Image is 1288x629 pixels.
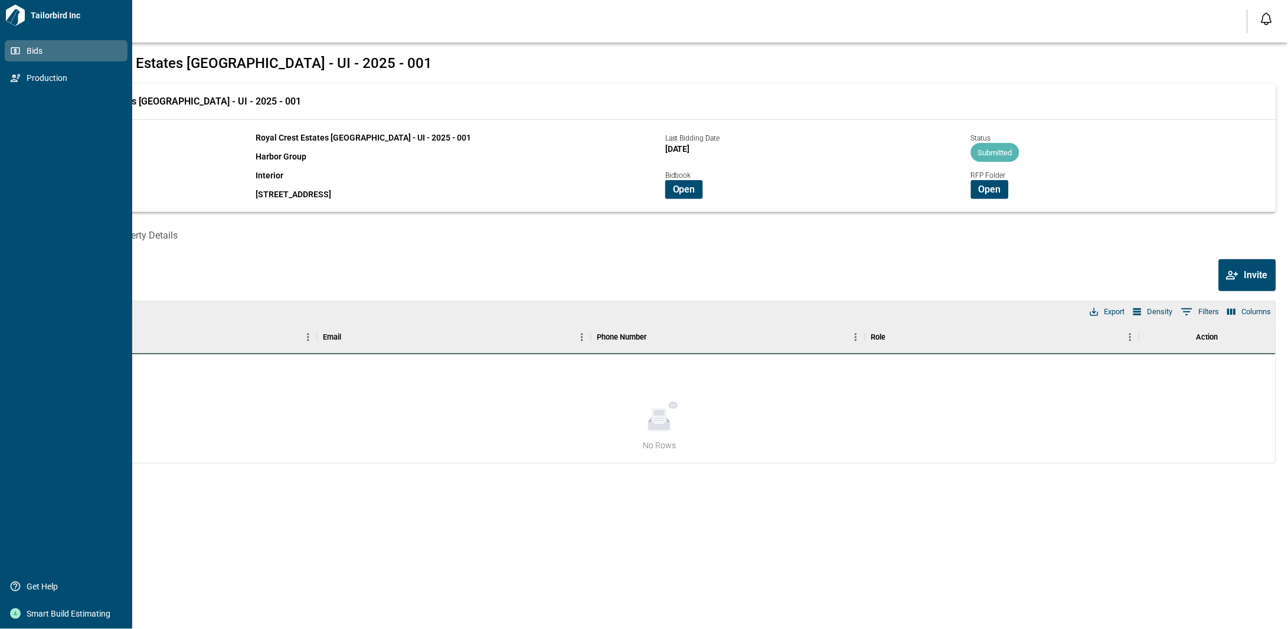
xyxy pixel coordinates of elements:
[665,171,691,180] span: Bidbook
[665,144,690,154] span: [DATE]
[1219,259,1276,291] button: Invite
[256,171,283,180] span: Interior
[643,439,676,451] span: No Rows
[1244,269,1268,281] span: Invite
[597,321,647,354] div: Phone Number
[21,72,116,84] span: Production
[43,321,317,354] div: Name
[1130,304,1176,320] button: Density
[112,230,178,242] span: Property Details
[21,581,116,592] span: Get Help
[21,608,116,620] span: Smart Build Estimating
[885,329,902,346] button: Sort
[971,183,1009,194] a: Open
[21,45,116,57] span: Bids
[1178,302,1222,321] button: Show filters
[847,328,865,346] button: Menu
[647,329,663,346] button: Sort
[299,328,317,346] button: Menu
[1139,321,1276,354] div: Action
[979,184,1001,195] span: Open
[54,96,301,107] span: Royal Crest Estates [GEOGRAPHIC_DATA] - UI - 2025 - 001
[60,55,433,71] span: Royal Crest Estates [GEOGRAPHIC_DATA] - UI - 2025 - 001
[971,134,991,142] span: Status
[5,40,128,61] a: Bids
[1257,9,1276,28] button: Open notification feed
[323,321,341,354] div: Email
[256,152,306,161] span: Harbor Group
[1225,304,1274,320] button: Select columns
[871,321,885,354] div: Role
[31,221,1288,250] div: base tabs
[317,321,591,354] div: Email
[971,180,1009,199] button: Open
[573,328,591,346] button: Menu
[591,321,865,354] div: Phone Number
[673,184,695,195] span: Open
[5,67,128,89] a: Production
[1197,321,1218,354] div: Action
[665,183,703,194] a: Open
[256,133,471,142] span: Royal Crest Estates [GEOGRAPHIC_DATA] - UI - 2025 - 001
[256,190,331,199] span: [STREET_ADDRESS]
[665,134,720,142] span: Last Bidding Date
[341,329,358,346] button: Sort
[971,148,1019,157] span: Submitted
[26,9,128,21] span: Tailorbird Inc
[665,180,703,199] button: Open
[971,171,1006,180] span: RFP Folder
[1087,304,1128,320] button: Export
[865,321,1139,354] div: Role
[1122,328,1139,346] button: Menu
